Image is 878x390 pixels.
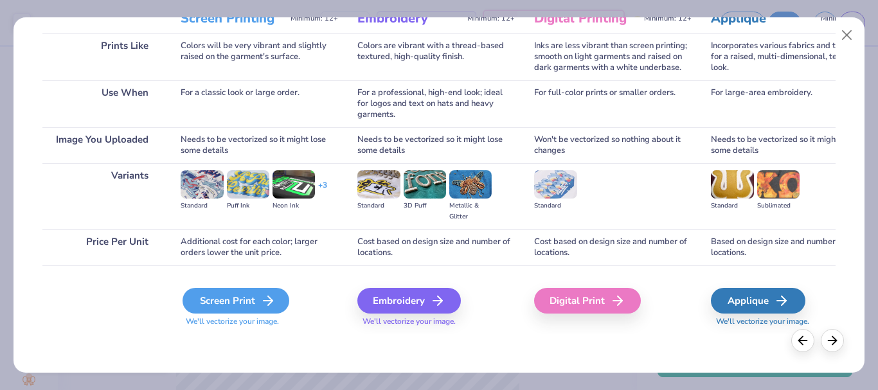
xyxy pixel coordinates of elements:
[711,80,868,127] div: For large-area embroidery.
[357,229,515,265] div: Cost based on design size and number of locations.
[534,80,692,127] div: For full-color prints or smaller orders.
[449,200,492,222] div: Metallic & Glitter
[757,170,800,199] img: Sublimated
[821,14,868,23] span: Minimum: 12+
[404,200,446,211] div: 3D Puff
[711,229,868,265] div: Based on design size and number of locations.
[42,80,161,127] div: Use When
[181,316,338,327] span: We'll vectorize your image.
[711,10,816,27] h3: Applique
[757,200,800,211] div: Sublimated
[534,127,692,163] div: Won't be vectorized so nothing about it changes
[357,200,400,211] div: Standard
[711,127,868,163] div: Needs to be vectorized so it might lose some details
[711,200,753,211] div: Standard
[42,127,161,163] div: Image You Uploaded
[357,170,400,199] img: Standard
[449,170,492,199] img: Metallic & Glitter
[357,288,461,314] div: Embroidery
[357,33,515,80] div: Colors are vibrant with a thread-based textured, high-quality finish.
[318,180,327,202] div: + 3
[357,127,515,163] div: Needs to be vectorized so it might lose some details
[181,80,338,127] div: For a classic look or large order.
[534,170,577,199] img: Standard
[181,200,223,211] div: Standard
[534,288,641,314] div: Digital Print
[357,10,462,27] h3: Embroidery
[181,127,338,163] div: Needs to be vectorized so it might lose some details
[834,23,859,48] button: Close
[273,170,315,199] img: Neon Ink
[404,170,446,199] img: 3D Puff
[711,33,868,80] div: Incorporates various fabrics and threads for a raised, multi-dimensional, textured look.
[181,33,338,80] div: Colors will be very vibrant and slightly raised on the garment's surface.
[357,80,515,127] div: For a professional, high-end look; ideal for logos and text on hats and heavy garments.
[183,288,289,314] div: Screen Print
[711,316,868,327] span: We'll vectorize your image.
[644,14,692,23] span: Minimum: 12+
[227,200,269,211] div: Puff Ink
[181,229,338,265] div: Additional cost for each color; larger orders lower the unit price.
[273,200,315,211] div: Neon Ink
[467,14,515,23] span: Minimum: 12+
[534,10,639,27] h3: Digital Printing
[181,10,285,27] h3: Screen Printing
[534,229,692,265] div: Cost based on design size and number of locations.
[357,316,515,327] span: We'll vectorize your image.
[42,163,161,229] div: Variants
[42,33,161,80] div: Prints Like
[711,170,753,199] img: Standard
[291,14,338,23] span: Minimum: 12+
[42,229,161,265] div: Price Per Unit
[227,170,269,199] img: Puff Ink
[534,33,692,80] div: Inks are less vibrant than screen printing; smooth on light garments and raised on dark garments ...
[534,200,577,211] div: Standard
[181,170,223,199] img: Standard
[711,288,805,314] div: Applique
